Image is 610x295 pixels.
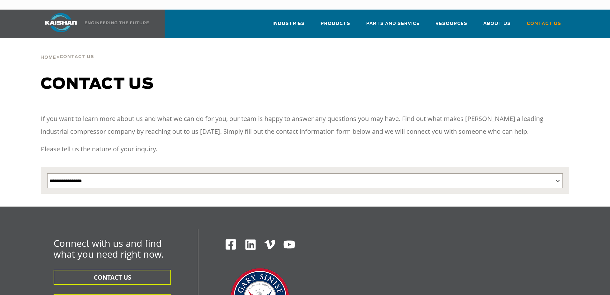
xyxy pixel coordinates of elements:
[244,238,257,251] img: Linkedin
[37,10,150,38] a: Kaishan USA
[37,13,85,32] img: kaishan logo
[41,112,569,138] p: If you want to learn more about us and what we can do for you, our team is happy to answer any qu...
[264,240,275,249] img: Vimeo
[272,20,305,27] span: Industries
[225,238,237,250] img: Facebook
[41,77,154,92] span: Contact us
[41,143,569,155] p: Please tell us the nature of your inquiry.
[41,56,56,60] span: Home
[483,20,511,27] span: About Us
[435,15,467,37] a: Resources
[283,238,295,251] img: Youtube
[54,237,164,260] span: Connect with us and find what you need right now.
[366,20,420,27] span: Parts and Service
[483,15,511,37] a: About Us
[435,20,467,27] span: Resources
[41,54,56,60] a: Home
[527,15,561,37] a: Contact Us
[527,20,561,27] span: Contact Us
[85,21,149,24] img: Engineering the future
[41,38,94,63] div: >
[321,15,350,37] a: Products
[54,270,171,285] button: CONTACT US
[272,15,305,37] a: Industries
[60,55,94,59] span: Contact Us
[366,15,420,37] a: Parts and Service
[321,20,350,27] span: Products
